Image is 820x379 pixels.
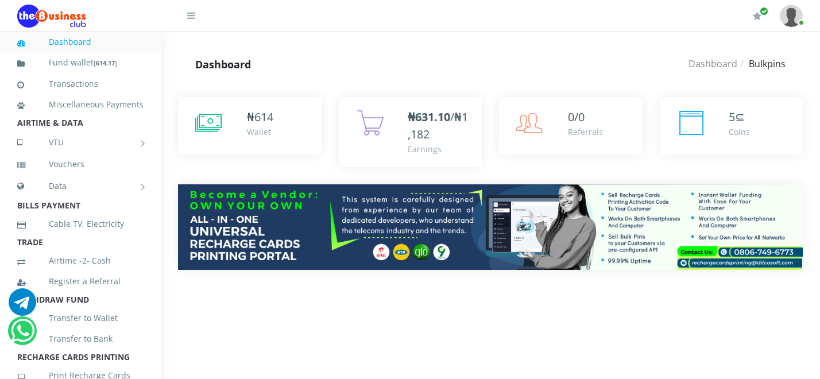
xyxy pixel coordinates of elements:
a: 0/0 Referrals [499,97,643,154]
a: ₦631.10/₦1,182 Earnings [339,97,482,167]
span: 614 [254,109,273,125]
a: Cable TV, Electricity [17,211,144,237]
span: /₦1,182 [408,109,468,142]
a: Vouchers [17,151,144,177]
div: ₦ [247,109,273,126]
div: Earnings [408,143,471,155]
a: ₦614 Wallet [178,97,322,154]
div: Wallet [247,126,273,138]
a: Transactions [17,71,144,97]
strong: Dashboard [195,57,251,71]
a: Chat for support [9,297,36,316]
a: Transfer to Wallet [17,305,144,331]
b: ₦631.10 [408,109,450,125]
small: [ ] [94,59,117,67]
div: Referrals [568,126,603,138]
a: Chat for support [11,326,34,345]
span: 0/0 [568,109,585,125]
div: Coins [729,126,750,138]
img: multitenant_rcp.png [178,184,803,270]
a: Dashboard [689,57,737,70]
a: Airtime -2- Cash [17,247,144,274]
li: Bulkpins [737,57,786,71]
a: VTU [17,128,144,157]
span: Renew/Upgrade Subscription [760,7,768,16]
a: Register a Referral [17,268,144,295]
a: Miscellaneous Payments [17,91,144,118]
i: Renew/Upgrade Subscription [753,11,761,21]
img: User [780,5,803,27]
a: Fund wallet[614.17] [17,49,144,76]
a: Transfer to Bank [17,326,144,352]
div: ⊆ [729,109,750,126]
img: Logo [17,5,86,28]
b: 614.17 [96,59,115,67]
a: Data [17,172,144,200]
span: 5 [729,109,735,125]
a: Dashboard [17,29,144,55]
